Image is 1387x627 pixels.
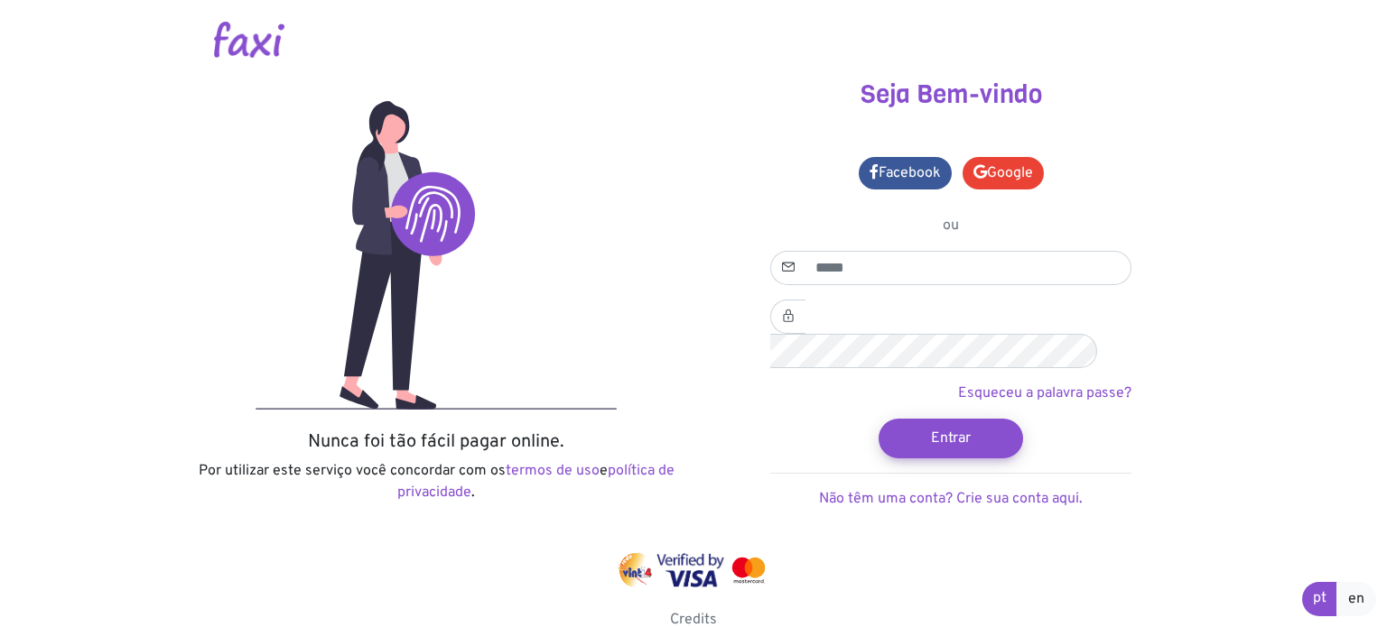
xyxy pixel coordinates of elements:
[656,553,724,587] img: visa
[1302,582,1337,616] a: pt
[770,215,1131,236] p: ou
[958,384,1131,402] a: Esqueceu a palavra passe?
[819,490,1083,508] a: Não têm uma conta? Crie sua conta aqui.
[506,462,600,480] a: termos de uso
[707,79,1195,110] h3: Seja Bem-vindo
[192,431,680,453] h5: Nunca foi tão fácil pagar online.
[963,157,1044,189] a: Google
[879,419,1023,458] button: Entrar
[192,460,680,503] p: Por utilizar este serviço você concordar com os e .
[618,553,654,587] img: vinti4
[1336,582,1376,616] a: en
[728,553,769,587] img: mastercard
[859,157,952,189] a: Facebook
